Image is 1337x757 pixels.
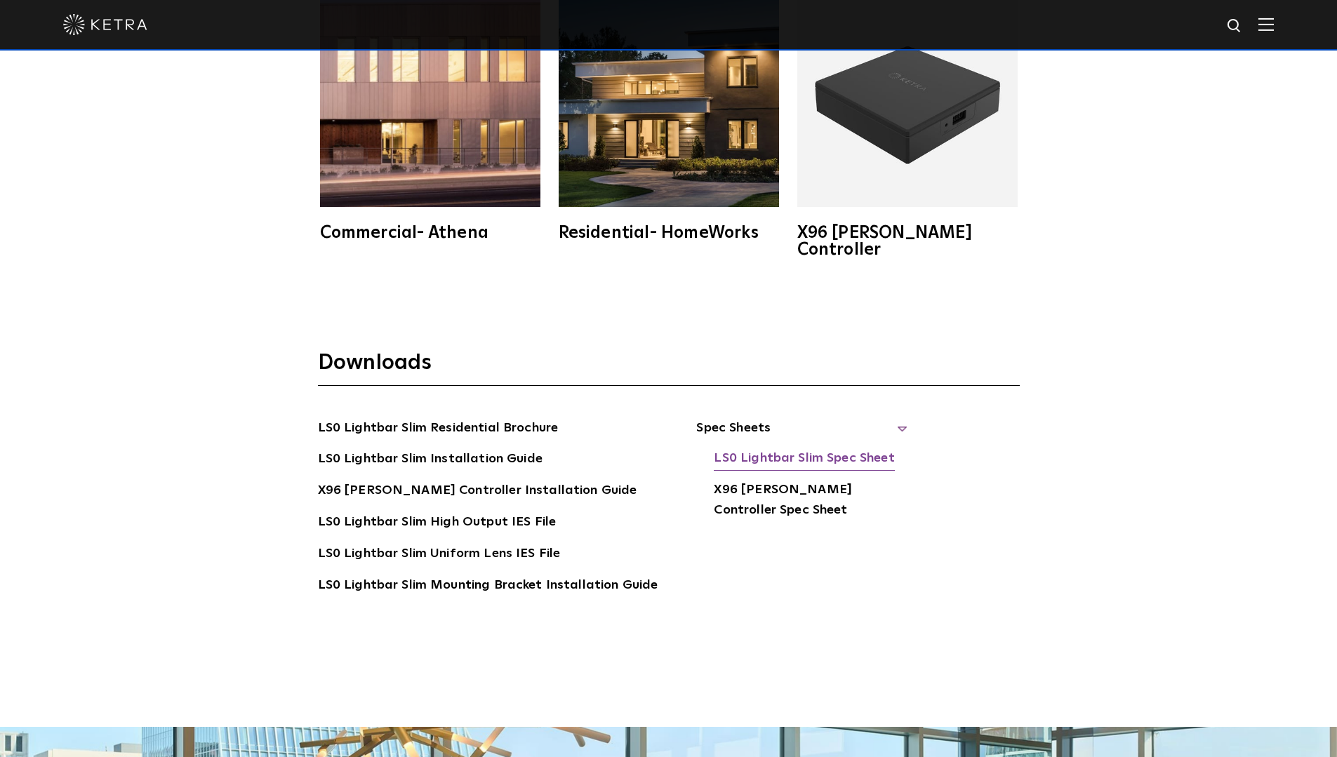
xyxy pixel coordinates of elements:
[318,418,559,441] a: LS0 Lightbar Slim Residential Brochure
[797,225,1018,258] div: X96 [PERSON_NAME] Controller
[318,449,543,471] a: LS0 Lightbar Slim Installation Guide
[714,448,894,471] a: LS0 Lightbar Slim Spec Sheet
[318,349,1020,386] h3: Downloads
[318,575,658,598] a: LS0 Lightbar Slim Mounting Bracket Installation Guide
[714,480,907,523] a: X96 [PERSON_NAME] Controller Spec Sheet
[1226,18,1244,35] img: search icon
[318,544,561,566] a: LS0 Lightbar Slim Uniform Lens IES File
[320,225,540,241] div: Commercial- Athena
[559,225,779,241] div: Residential- HomeWorks
[1258,18,1274,31] img: Hamburger%20Nav.svg
[63,14,147,35] img: ketra-logo-2019-white
[318,512,557,535] a: LS0 Lightbar Slim High Output IES File
[318,481,637,503] a: X96 [PERSON_NAME] Controller Installation Guide
[696,418,907,449] span: Spec Sheets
